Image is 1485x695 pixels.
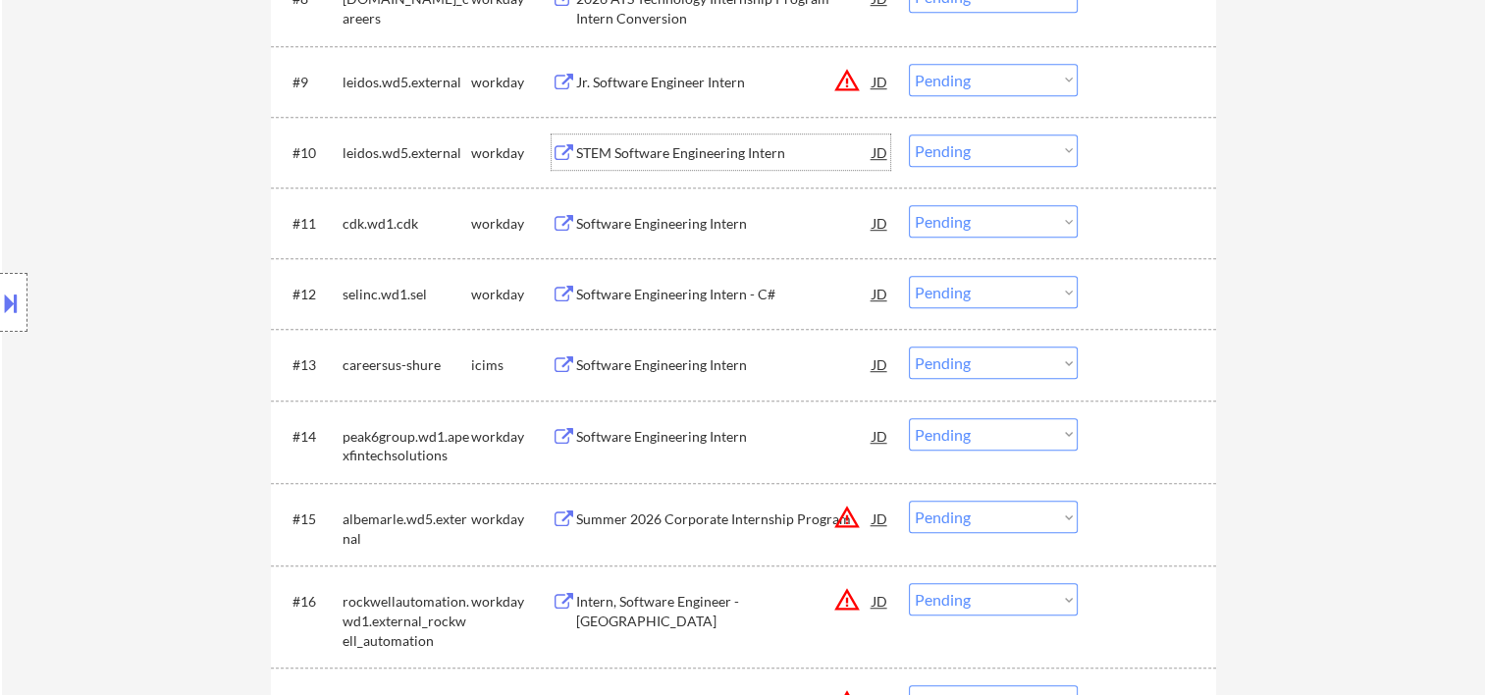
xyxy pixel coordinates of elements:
div: #9 [292,73,327,92]
div: workday [471,143,552,163]
div: Jr. Software Engineer Intern [576,73,873,92]
div: #15 [292,509,327,529]
div: JD [871,347,890,382]
div: workday [471,285,552,304]
div: JD [871,276,890,311]
div: leidos.wd5.external [343,73,471,92]
button: warning_amber [833,67,861,94]
div: STEM Software Engineering Intern [576,143,873,163]
div: careersus-shure [343,355,471,375]
div: Summer 2026 Corporate Internship Program [576,509,873,529]
div: Software Engineering Intern - C# [576,285,873,304]
div: workday [471,427,552,447]
div: Intern, Software Engineer - [GEOGRAPHIC_DATA] [576,592,873,630]
div: JD [871,583,890,618]
div: JD [871,134,890,170]
div: selinc.wd1.sel [343,285,471,304]
div: JD [871,418,890,454]
div: workday [471,214,552,234]
div: albemarle.wd5.external [343,509,471,548]
div: icims [471,355,552,375]
div: Software Engineering Intern [576,355,873,375]
div: workday [471,509,552,529]
div: Software Engineering Intern [576,214,873,234]
div: #16 [292,592,327,612]
div: JD [871,501,890,536]
div: JD [871,64,890,99]
div: rockwellautomation.wd1.external_rockwell_automation [343,592,471,650]
div: JD [871,205,890,241]
div: leidos.wd5.external [343,143,471,163]
div: workday [471,73,552,92]
button: warning_amber [833,586,861,614]
div: Software Engineering Intern [576,427,873,447]
div: peak6group.wd1.apexfintechsolutions [343,427,471,465]
button: warning_amber [833,504,861,531]
div: cdk.wd1.cdk [343,214,471,234]
div: workday [471,592,552,612]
